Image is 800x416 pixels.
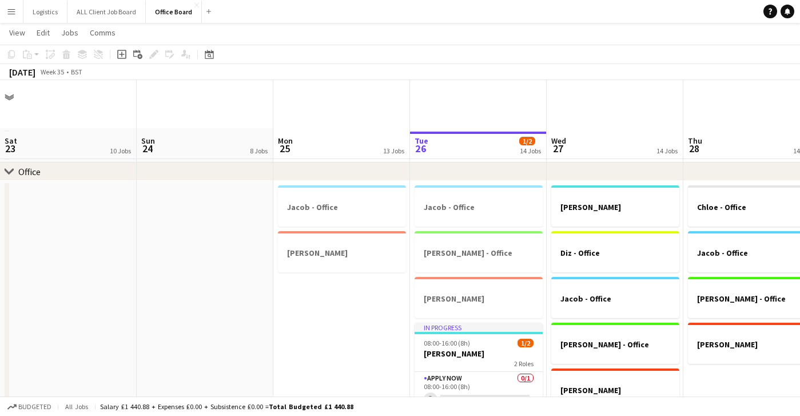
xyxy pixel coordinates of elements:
[688,136,702,146] span: Thu
[415,294,543,304] h3: [PERSON_NAME]
[415,248,543,258] h3: [PERSON_NAME] - Office
[63,402,90,411] span: All jobs
[141,136,155,146] span: Sun
[415,372,543,411] app-card-role: APPLY NOW0/108:00-16:00 (8h)
[551,248,679,258] h3: Diz - Office
[110,146,131,155] div: 10 Jobs
[551,323,679,364] app-job-card: [PERSON_NAME] - Office
[140,142,155,155] span: 24
[57,25,83,40] a: Jobs
[413,142,428,155] span: 26
[250,146,268,155] div: 8 Jobs
[278,248,406,258] h3: [PERSON_NAME]
[551,369,679,410] app-job-card: [PERSON_NAME]
[415,136,428,146] span: Tue
[656,146,678,155] div: 14 Jobs
[415,323,543,332] div: In progress
[278,202,406,212] h3: Jacob - Office
[85,25,120,40] a: Comms
[415,348,543,359] h3: [PERSON_NAME]
[18,166,41,177] div: Office
[551,277,679,318] app-job-card: Jacob - Office
[32,25,54,40] a: Edit
[518,339,534,347] span: 1/2
[519,137,535,145] span: 1/2
[146,1,202,23] button: Office Board
[18,403,51,411] span: Budgeted
[37,27,50,38] span: Edit
[550,142,566,155] span: 27
[424,339,470,347] span: 08:00-16:00 (8h)
[551,136,566,146] span: Wed
[38,68,66,76] span: Week 35
[269,402,353,411] span: Total Budgeted £1 440.88
[551,385,679,395] h3: [PERSON_NAME]
[278,136,293,146] span: Mon
[520,146,541,155] div: 14 Jobs
[90,27,116,38] span: Comms
[67,1,146,23] button: ALL Client Job Board
[100,402,353,411] div: Salary £1 440.88 + Expenses £0.00 + Subsistence £0.00 =
[551,339,679,350] h3: [PERSON_NAME] - Office
[551,294,679,304] h3: Jacob - Office
[415,185,543,227] app-job-card: Jacob - Office
[5,25,30,40] a: View
[9,27,25,38] span: View
[278,185,406,227] app-job-card: Jacob - Office
[383,146,404,155] div: 13 Jobs
[551,231,679,272] app-job-card: Diz - Office
[3,142,17,155] span: 23
[686,142,702,155] span: 28
[415,202,543,212] h3: Jacob - Office
[6,401,53,413] button: Budgeted
[23,1,67,23] button: Logistics
[551,202,679,212] h3: [PERSON_NAME]
[514,359,534,368] span: 2 Roles
[415,277,543,318] app-job-card: [PERSON_NAME]
[5,136,17,146] span: Sat
[415,231,543,272] app-job-card: [PERSON_NAME] - Office
[278,231,406,272] app-job-card: [PERSON_NAME]
[61,27,78,38] span: Jobs
[71,68,82,76] div: BST
[276,142,293,155] span: 25
[551,185,679,227] app-job-card: [PERSON_NAME]
[9,66,35,78] div: [DATE]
